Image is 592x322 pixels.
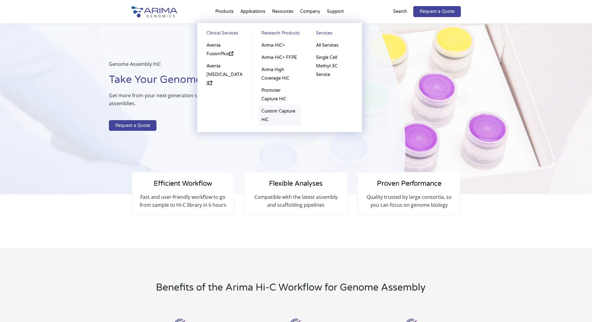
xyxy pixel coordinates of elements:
span: Invertebrate animal [7,150,48,156]
a: Single Cell Methyl-3C Service [313,52,356,81]
input: Invertebrate animal [2,151,5,155]
p: Search [393,8,407,16]
span: Proven Performance [377,180,441,188]
h1: Take Your Genome from Draft to Reference Quality [109,73,375,91]
p: Fast and user-friendly workflow to go from sample to Hi-C library in 6 hours [138,193,228,209]
span: Flexible Analyses [269,180,323,188]
a: Services [313,29,356,39]
span: Plant [7,158,17,164]
a: Request a Quote [413,6,461,17]
a: Aventa FusionPlus [203,39,246,60]
p: Get more from your next-generation sequencing data with the Arima Hi-C for high-quality, phased g... [109,91,375,112]
h2: Benefits of the Arima Hi-C Workflow for Genome Assembly [156,281,461,299]
a: Research Products [258,29,301,39]
a: Custom Capture HiC [258,105,301,126]
span: Other (please describe) [7,166,55,172]
p: Compatible with the latest assembly and scaffolding pipelines [251,193,341,209]
img: Arima-Genomics-logo [131,6,177,17]
a: Arima High Coverage HiC [258,64,301,84]
span: Vertebrate animal [7,142,44,148]
a: Arima-HiC+ [258,39,301,52]
p: Quality trusted by large consortia, so you can focus on genome biology [364,193,454,209]
a: All Services [313,39,356,52]
p: Genome Assembly HiC [109,60,375,73]
a: Clinical Services [203,29,246,39]
span: Human [7,134,22,140]
a: Promoter Capture HiC [258,84,301,105]
input: Plant [2,159,5,163]
span: Efficient Workflow [154,180,212,188]
a: Request a Quote [109,120,156,131]
input: Other (please describe) [2,167,5,171]
input: Vertebrate animal [2,143,5,147]
input: Human [2,135,5,139]
a: Arima-HiC+ FFPE [258,52,301,64]
a: Aventa [MEDICAL_DATA] [203,60,246,89]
